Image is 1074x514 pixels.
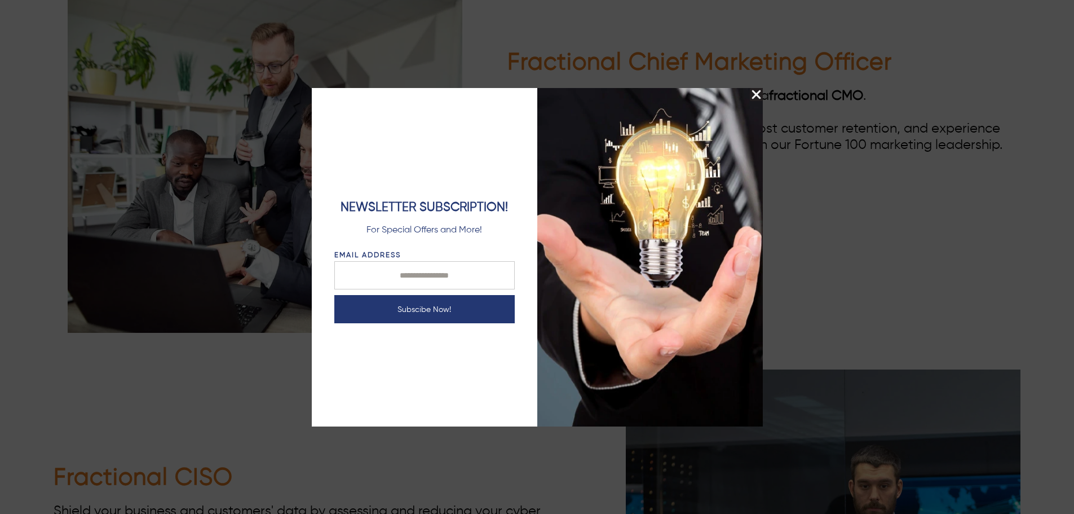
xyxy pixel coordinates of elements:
[334,295,515,323] button: Subscibe Now!
[334,250,515,261] label: EMAIL ADDRESS
[366,226,482,235] span: For Special Offers and More!
[750,88,763,101] div: Close Splash Button
[341,201,508,214] span: NEWSLETTER SUBSCRIPTION!
[750,88,763,101] img: close-splash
